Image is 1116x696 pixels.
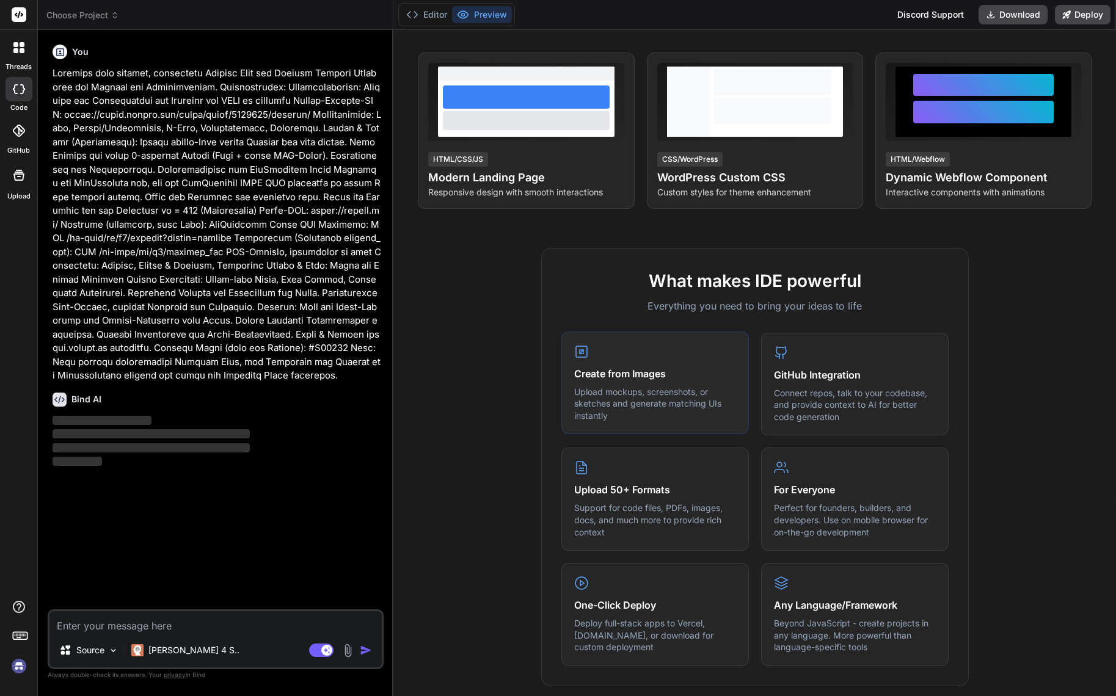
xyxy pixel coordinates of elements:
p: Perfect for founders, builders, and developers. Use on mobile browser for on-the-go development [774,502,936,538]
h4: For Everyone [774,482,936,497]
div: CSS/WordPress [657,152,723,167]
div: Discord Support [890,5,971,24]
button: Deploy [1055,5,1111,24]
span: Choose Project [46,9,119,21]
img: signin [9,656,29,676]
h4: Modern Landing Page [428,169,624,186]
h4: Any Language/Framework [774,598,936,612]
label: threads [5,62,32,72]
p: Responsive design with smooth interactions [428,186,624,198]
p: [PERSON_NAME] 4 S.. [148,644,239,656]
p: Beyond JavaScript - create projects in any language. More powerful than language-specific tools [774,617,936,653]
h6: Bind AI [71,393,101,405]
p: Support for code files, PDFs, images, docs, and much more to provide rich context [574,502,736,538]
p: Always double-check its answers. Your in Bind [48,669,384,681]
div: HTML/Webflow [886,152,950,167]
p: Everything you need to bring your ideas to life [561,299,949,313]
p: Upload mockups, screenshots, or sketches and generate matching UIs instantly [574,386,736,422]
h4: GitHub Integration [774,368,936,382]
span: ‌ [53,457,102,466]
img: icon [360,644,372,656]
h4: Upload 50+ Formats [574,482,736,497]
h4: WordPress Custom CSS [657,169,853,186]
button: Preview [452,6,512,23]
p: Custom styles for theme enhancement [657,186,853,198]
img: Pick Models [108,645,119,656]
button: Download [979,5,1048,24]
label: code [10,103,27,113]
h6: You [72,46,89,58]
p: Interactive components with animations [886,186,1081,198]
p: Deploy full-stack apps to Vercel, [DOMAIN_NAME], or download for custom deployment [574,617,736,653]
p: Source [76,644,104,656]
label: Upload [7,191,31,201]
img: Claude 4 Sonnet [131,644,144,656]
span: ‌ [53,443,250,452]
span: privacy [164,671,186,678]
button: Editor [401,6,452,23]
h4: Create from Images [574,366,736,381]
div: HTML/CSS/JS [428,152,488,167]
label: GitHub [7,145,30,156]
span: ‌ [53,429,250,438]
span: ‌ [53,416,151,425]
h4: Dynamic Webflow Component [886,169,1081,186]
p: Loremips dolo sitamet, consectetu Adipisc Elit sed Doeiusm Tempori Utlaboree dol Magnaal eni Admi... [53,67,381,383]
p: Connect repos, talk to your codebase, and provide context to AI for better code generation [774,387,936,423]
h4: One-Click Deploy [574,598,736,612]
h2: What makes IDE powerful [561,268,949,294]
img: attachment [341,643,355,658]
